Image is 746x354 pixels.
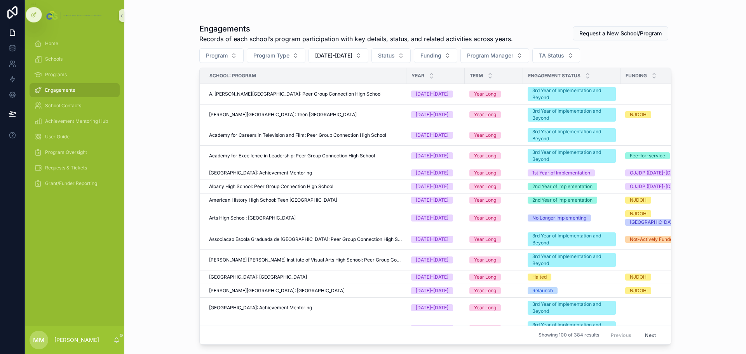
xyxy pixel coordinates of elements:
a: Academy for Excellence in Leadership: Peer Group Connection High School [209,153,402,159]
a: User Guide [30,130,120,144]
span: Showing 100 of 384 results [539,332,599,338]
div: Year Long [474,91,496,98]
a: A. [PERSON_NAME][GEOGRAPHIC_DATA]: Peer Group Connection High School [209,91,402,97]
span: Requests & Tickets [45,165,87,171]
span: American History High School: Teen [GEOGRAPHIC_DATA] [209,197,337,203]
a: Requests & Tickets [30,161,120,175]
span: Arts High School: [GEOGRAPHIC_DATA] [209,215,296,221]
div: [DATE]-[DATE] [416,325,448,332]
a: Arts High School: [GEOGRAPHIC_DATA] [209,215,402,221]
span: Home [45,40,58,47]
a: American History High School: Teen [GEOGRAPHIC_DATA] [209,197,402,203]
a: OJJDP ([DATE]-[DATE]) [625,183,694,190]
a: NJDOH [625,111,694,118]
a: Year Long [469,304,518,311]
a: Year Long [469,132,518,139]
span: Engagement Status [528,73,580,79]
a: [PERSON_NAME][GEOGRAPHIC_DATA]: [GEOGRAPHIC_DATA] [209,288,402,294]
a: Year Long [469,169,518,176]
span: Academy for Excellence in Leadership: Peer Group Connection High School [209,153,375,159]
div: Year Long [474,111,496,118]
div: 3rd Year of Implementation and Beyond [532,108,611,122]
a: [GEOGRAPHIC_DATA]: Achievement Mentoring [209,305,402,311]
a: No Longer Implementing [528,214,616,221]
a: Achievement Mentoring Hub [30,114,120,128]
div: Year Long [474,274,496,281]
div: [DATE]-[DATE] [416,132,448,139]
span: School Contacts [45,103,81,109]
div: [DATE]-[DATE] [416,236,448,243]
span: Albany High School: Peer Group Connection High School [209,183,333,190]
div: OJJDP ([DATE]-[DATE]) [630,183,682,190]
a: [DATE]-[DATE] [411,169,460,176]
div: [DATE]-[DATE] [416,152,448,159]
span: Academy for Careers in Television and Film: Peer Group Connection High School [209,132,386,138]
p: [PERSON_NAME] [54,336,99,344]
div: Not-Actively Funded [630,236,675,243]
a: [GEOGRAPHIC_DATA]: Achievement Mentoring [209,170,402,176]
div: [DATE]-[DATE] [416,197,448,204]
div: NJDOH [630,111,647,118]
span: Request a New School/Program [579,30,662,37]
a: 3rd Year of Implementation and Beyond [528,128,616,142]
a: [DATE]-[DATE] [411,183,460,190]
img: App logo [45,9,104,22]
div: 2nd Year of Implementation [532,197,593,204]
span: TA Status [539,52,564,59]
span: Associacao Escola Graduada de [GEOGRAPHIC_DATA]: Peer Group Connection High School [209,236,402,242]
div: Year Long [474,132,496,139]
span: Schools [45,56,63,62]
button: Select Button [414,48,457,63]
span: [GEOGRAPHIC_DATA]: Achievement Mentoring [209,170,312,176]
div: Year Long [474,197,496,204]
span: MM [33,335,45,345]
a: Grant/Funder Reporting [30,176,120,190]
span: User Guide [45,134,70,140]
a: [PERSON_NAME] School: Peer Group Connection Middle School [209,325,402,331]
span: A. [PERSON_NAME][GEOGRAPHIC_DATA]: Peer Group Connection High School [209,91,382,97]
div: [GEOGRAPHIC_DATA] [630,219,678,226]
a: Year Long [469,111,518,118]
div: Year Long [474,287,496,294]
div: Year Long [474,256,496,263]
a: [DATE]-[DATE] [411,236,460,243]
button: Select Button [309,48,368,63]
div: 3rd Year of Implementation and Beyond [532,149,611,163]
a: Schools [30,52,120,66]
span: [PERSON_NAME] School: Peer Group Connection Middle School [209,325,349,331]
span: Records of each school’s program participation with key details, status, and related activities a... [199,34,513,44]
a: [PERSON_NAME][GEOGRAPHIC_DATA]: Teen [GEOGRAPHIC_DATA] [209,112,402,118]
a: [DATE]-[DATE] [411,197,460,204]
div: 3rd Year of Implementation and Beyond [532,232,611,246]
a: 2nd Year of Implementation [528,197,616,204]
div: 2nd Year of Implementation [532,183,593,190]
a: OJJDP ([DATE]-[DATE]) [625,169,694,176]
div: Year Long [474,236,496,243]
div: Year Long [474,325,496,332]
h1: Engagements [199,23,513,34]
span: Term [470,73,483,79]
a: Year Long [469,236,518,243]
a: 3rd Year of Implementation and Beyond [528,108,616,122]
button: Select Button [460,48,529,63]
div: [DATE]-[DATE] [416,274,448,281]
a: Not-Actively Funded [625,236,694,243]
span: Year [411,73,424,79]
div: Year Long [474,304,496,311]
div: Relaunch [532,287,553,294]
a: School Contacts [30,99,120,113]
a: [DATE]-[DATE] [411,325,460,332]
a: 3rd Year of Implementation and Beyond [528,232,616,246]
a: [DATE]-[DATE] [411,91,460,98]
a: 3rd Year of Implementation and Beyond [528,253,616,267]
span: [GEOGRAPHIC_DATA]: [GEOGRAPHIC_DATA] [209,274,307,280]
a: Year Long [469,256,518,263]
span: Funding [420,52,441,59]
div: Fee-for-service [630,152,665,159]
a: Programs [30,68,120,82]
a: Year Long [469,325,518,332]
a: Year Long [469,287,518,294]
a: [DATE]-[DATE] [411,256,460,263]
div: Year Long [474,152,496,159]
span: Funding [626,73,647,79]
